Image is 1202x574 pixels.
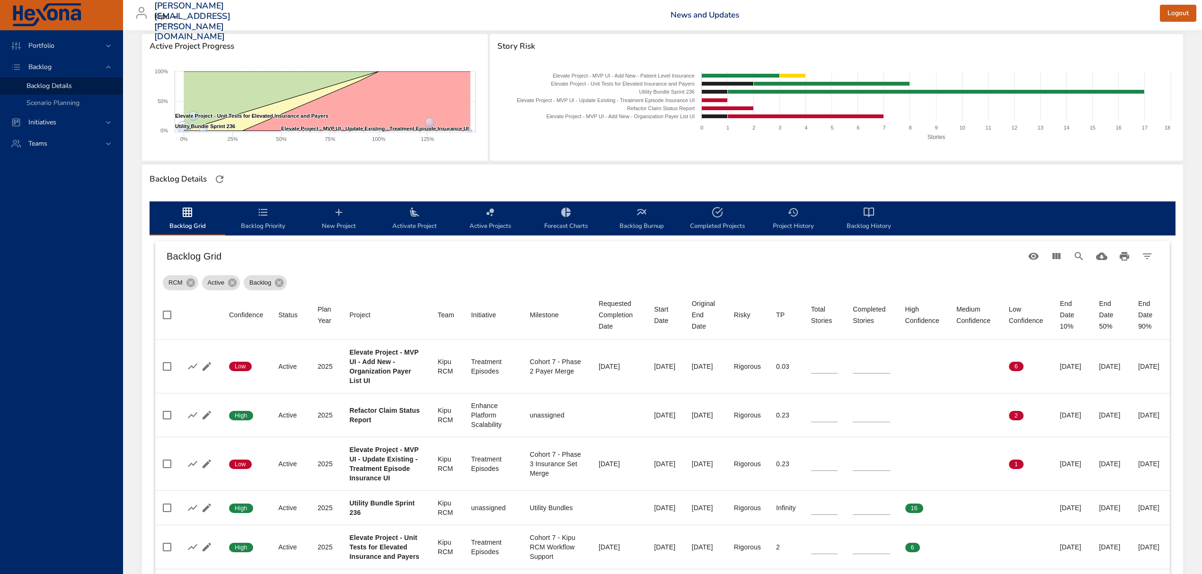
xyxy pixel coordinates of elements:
[281,126,469,131] text: Elevate Project - MVP UI - Update Existing - Treatment Episode Insurance UI
[1099,542,1123,552] div: [DATE]
[27,98,80,107] span: Scenario Planning
[175,113,328,119] text: Elevate Project - Unit Tests for Elevated Insurance and Payers
[1009,304,1045,326] div: Sort
[530,503,583,513] div: Utility Bundles
[1099,459,1123,469] div: [DATE]
[229,309,263,321] div: Sort
[27,81,72,90] span: Backlog Details
[318,459,334,469] div: 2025
[1009,411,1024,420] span: 2
[1165,125,1170,130] text: 18
[776,410,796,420] div: 0.23
[1009,304,1045,326] div: Low Confidence
[1060,542,1084,552] div: [DATE]
[530,309,583,321] span: Milestone
[1063,125,1069,130] text: 14
[811,304,838,326] div: Sort
[1160,5,1196,22] button: Logout
[1136,245,1158,268] button: Filter Table
[438,454,456,473] div: Kipu RCM
[229,411,253,420] span: High
[200,408,214,422] button: Edit Project Details
[154,9,181,25] div: Kipu
[186,501,200,515] button: Show Burnup
[350,446,419,482] b: Elevate Project - MVP UI - Update Existing - Treatment Episode Insurance UI
[551,81,695,87] text: Elevate Project - Unit Tests for Elevated Insurance and Payers
[654,304,676,326] div: Start Date
[1115,125,1121,130] text: 16
[438,309,454,321] div: Sort
[438,309,454,321] div: Team
[734,309,751,321] div: Risky
[167,249,1022,264] h6: Backlog Grid
[935,125,937,130] text: 9
[229,460,252,469] span: Low
[350,534,420,560] b: Elevate Project - Unit Tests for Elevated Insurance and Payers
[350,348,419,384] b: Elevate Project - MVP UI - Add New - Organization Payer List UI
[956,304,994,326] div: Sort
[200,457,214,471] button: Edit Project Details
[517,97,695,103] text: Elevate Project - MVP UI - Update Existing - Treatment Episode Insurance UI
[692,410,719,420] div: [DATE]
[278,309,302,321] span: Status
[752,125,755,130] text: 2
[150,42,480,51] span: Active Project Progress
[350,309,371,321] div: Sort
[692,503,719,513] div: [DATE]
[1089,125,1095,130] text: 15
[700,125,703,130] text: 0
[471,503,515,513] div: unassigned
[1138,503,1162,513] div: [DATE]
[776,309,796,321] span: TP
[734,309,761,321] span: Risky
[497,42,1175,51] span: Story Risk
[654,410,676,420] div: [DATE]
[318,503,334,513] div: 2025
[883,125,885,130] text: 7
[692,298,719,332] div: Original End Date
[905,304,941,326] div: Sort
[776,309,785,321] div: TP
[654,362,676,371] div: [DATE]
[21,118,64,127] span: Initiatives
[776,542,796,552] div: 2
[278,503,302,513] div: Active
[956,304,994,326] div: Medium Confidence
[186,540,200,554] button: Show Burnup
[278,410,302,420] div: Active
[671,9,739,20] a: News and Updates
[599,542,639,552] div: [DATE]
[278,362,302,371] div: Active
[853,304,890,326] span: Completed Stories
[228,136,238,142] text: 25%
[534,207,598,232] span: Forecast Charts
[163,275,198,290] div: RCM
[471,309,496,321] div: Initiative
[372,136,385,142] text: 100%
[654,459,676,469] div: [DATE]
[229,504,253,513] span: High
[244,278,277,287] span: Backlog
[471,309,515,321] span: Initiative
[905,304,941,326] div: High Confidence
[318,410,334,420] div: 2025
[734,503,761,513] div: Rigorous
[811,304,838,326] span: Total Stories
[307,207,371,232] span: New Project
[175,123,235,129] text: Utility Bundle Sprint 236
[692,542,719,552] div: [DATE]
[599,298,639,332] div: Sort
[909,125,911,130] text: 8
[350,407,420,424] b: Refactor Claim Status Report
[186,457,200,471] button: Show Burnup
[956,504,971,513] span: 0
[229,309,263,321] div: Confidence
[654,304,676,326] div: Sort
[318,304,334,326] div: Sort
[278,542,302,552] div: Active
[200,359,214,374] button: Edit Project Details
[276,136,287,142] text: 50%
[471,454,515,473] div: Treatment Episodes
[1037,125,1043,130] text: 13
